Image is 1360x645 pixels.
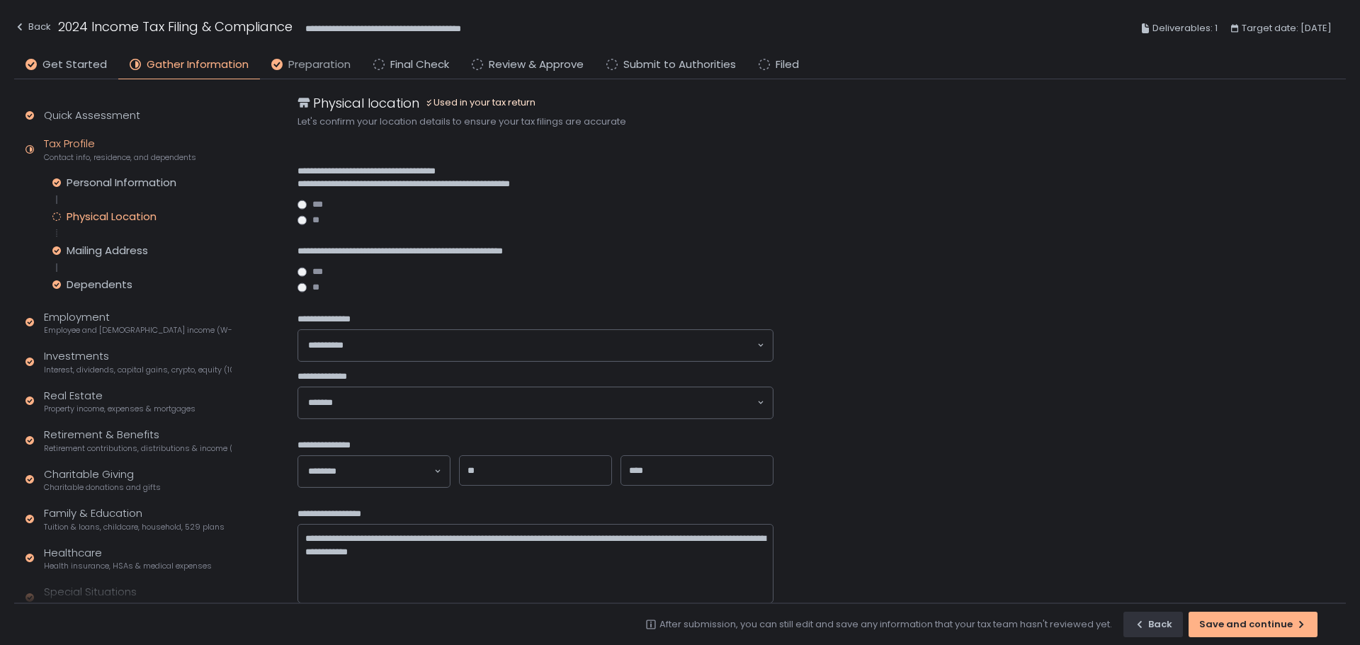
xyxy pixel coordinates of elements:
button: Back [1123,612,1183,637]
div: Mailing Address [67,244,148,258]
input: Search for option [349,464,433,479]
span: Final Check [390,57,449,73]
button: Back [14,17,51,40]
button: Save and continue [1189,612,1317,637]
span: Interest, dividends, capital gains, crypto, equity (1099s, K-1s) [44,365,232,375]
div: Quick Assessment [44,108,140,124]
div: Search for option [298,456,450,487]
div: Used in your tax return [425,96,535,109]
div: Let's confirm your location details to ensure your tax filings are accurate [297,115,773,128]
div: Back [1134,618,1172,631]
div: Retirement & Benefits [44,427,232,454]
div: Healthcare [44,545,212,572]
span: Review & Approve [489,57,584,73]
div: Employment [44,309,232,336]
span: Deliverables: 1 [1152,20,1218,37]
span: Get Started [42,57,107,73]
div: Physical Location [67,210,157,224]
span: Contact info, residence, and dependents [44,152,196,163]
h1: Physical location [313,93,419,113]
div: Special Situations [44,584,174,611]
div: Family & Education [44,506,225,532]
span: Preparation [288,57,351,73]
span: Submit to Authorities [623,57,736,73]
div: Search for option [298,387,773,418]
div: Tax Profile [44,136,196,163]
div: Charitable Giving [44,467,161,493]
div: After submission, you can still edit and save any information that your tax team hasn't reviewed ... [659,618,1112,631]
div: Real Estate [44,388,195,415]
span: Filed [776,57,799,73]
span: Gather Information [147,57,249,73]
h1: 2024 Income Tax Filing & Compliance [58,17,293,36]
div: Search for option [298,330,773,361]
span: Additional income and deductions [44,600,174,611]
span: Property income, expenses & mortgages [44,404,195,414]
span: Health insurance, HSAs & medical expenses [44,561,212,571]
div: Save and continue [1199,618,1307,631]
span: Tuition & loans, childcare, household, 529 plans [44,522,225,532]
div: Investments [44,348,232,375]
div: Dependents [67,278,132,292]
div: Back [14,18,51,35]
input: Search for option [363,338,756,353]
span: Retirement contributions, distributions & income (1099-R, 5498) [44,443,232,454]
input: Search for option [339,396,756,410]
span: Employee and [DEMOGRAPHIC_DATA] income (W-2s) [44,325,232,336]
div: Personal Information [67,176,176,190]
span: Charitable donations and gifts [44,482,161,493]
span: Target date: [DATE] [1242,20,1332,37]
